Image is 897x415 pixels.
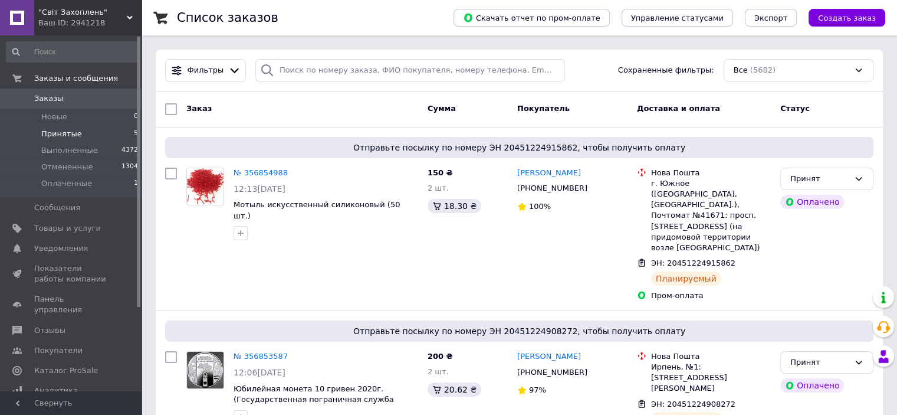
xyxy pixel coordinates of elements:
[34,345,83,356] span: Покупатели
[234,168,288,177] a: № 356854988
[651,259,735,267] span: ЭН: 20451224915862
[188,65,224,76] span: Фильтры
[186,351,224,389] a: Фото товару
[6,41,139,63] input: Поиск
[651,290,771,301] div: Пром-оплата
[428,383,481,397] div: 20.62 ₴
[809,9,885,27] button: Создать заказ
[170,142,869,153] span: Отправьте посылку по номеру ЭН 20451224915862, чтобы получить оплату
[651,178,771,253] div: г. Южное ([GEOGRAPHIC_DATA], [GEOGRAPHIC_DATA].), Почтомат №41671: просп. [STREET_ADDRESS] (на пр...
[651,272,721,286] div: Планируемый
[463,12,600,23] span: Скачать отчет по пром-оплате
[134,178,138,189] span: 1
[186,104,212,113] span: Заказ
[529,385,546,394] span: 97%
[651,351,771,362] div: Нова Пошта
[618,65,714,76] span: Сохраненные фильтры:
[41,162,93,172] span: Отмененные
[34,263,109,285] span: Показатели работы компании
[34,365,98,376] span: Каталог ProSale
[38,7,127,18] span: "Світ Захоплень"
[790,173,849,185] div: Принят
[34,385,78,396] span: Аналитика
[797,13,885,22] a: Создать заказ
[170,325,869,337] span: Отправьте посылку по номеру ЭН 20451224908272, чтобы получить оплату
[428,199,481,213] div: 18.30 ₴
[631,14,724,22] span: Управление статусами
[41,112,67,122] span: Новые
[651,362,771,394] div: Ирпень, №1: [STREET_ADDRESS][PERSON_NAME]
[38,18,142,28] div: Ваш ID: 2941218
[750,66,776,74] span: (5682)
[177,11,278,25] h1: Список заказов
[234,352,288,361] a: № 356853587
[41,129,82,139] span: Принятые
[134,112,138,122] span: 0
[234,200,400,220] a: Мотыль искусственный силиконовый (50 шт.)
[622,9,733,27] button: Управление статусами
[34,223,101,234] span: Товары и услуги
[134,129,138,139] span: 5
[34,202,80,213] span: Сообщения
[734,65,748,76] span: Все
[428,367,449,376] span: 2 шт.
[121,162,138,172] span: 1304
[428,184,449,192] span: 2 шт.
[780,104,810,113] span: Статус
[34,93,63,104] span: Заказы
[187,352,224,388] img: Фото товару
[515,181,590,196] div: [PHONE_NUMBER]
[34,325,65,336] span: Отзывы
[121,145,138,156] span: 4372
[517,351,581,362] a: [PERSON_NAME]
[34,243,88,254] span: Уведомления
[517,168,581,179] a: [PERSON_NAME]
[255,59,565,82] input: Поиск по номеру заказа, ФИО покупателя, номеру телефона, Email, номеру накладной
[186,168,224,205] a: Фото товару
[818,14,876,22] span: Создать заказ
[428,104,456,113] span: Сумма
[637,104,720,113] span: Доставка и оплата
[41,145,98,156] span: Выполненные
[34,294,109,315] span: Панель управления
[234,368,285,377] span: 12:06[DATE]
[428,168,453,177] span: 150 ₴
[754,14,787,22] span: Экспорт
[517,104,570,113] span: Покупатель
[780,378,844,393] div: Оплачено
[234,384,394,415] a: Юбилейная монета 10 гривен 2020г. (Государственная пограничная служба Украины)
[454,9,610,27] button: Скачать отчет по пром-оплате
[529,202,551,211] span: 100%
[651,400,735,409] span: ЭН: 20451224908272
[790,357,849,369] div: Принят
[651,168,771,178] div: Нова Пошта
[428,352,453,361] span: 200 ₴
[187,168,224,205] img: Фото товару
[515,365,590,380] div: [PHONE_NUMBER]
[780,195,844,209] div: Оплачено
[41,178,92,189] span: Оплаченные
[34,73,118,84] span: Заказы и сообщения
[234,184,285,194] span: 12:13[DATE]
[745,9,797,27] button: Экспорт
